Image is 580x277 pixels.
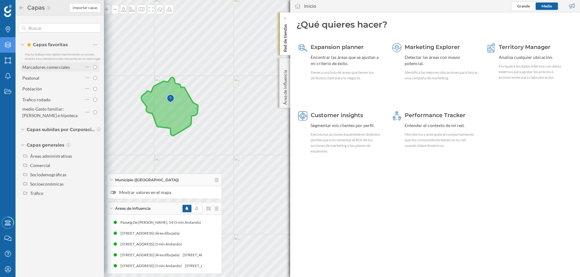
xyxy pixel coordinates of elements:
[311,112,363,119] span: Customer insights
[22,86,42,91] div: Población
[405,132,478,148] div: Monitoriza y anticípate al comportamiento que los consumidores tienen en tu red usando datos diná...
[27,142,64,148] span: Capas generales
[486,43,496,52] img: territory-manager.svg
[30,172,66,177] div: Sociodemográficas
[311,132,384,154] div: Ejecuta tus acciones basándote en distintos perfiles para incrementar el ROI de tus acciones de m...
[298,111,308,121] img: customer-intelligence.svg
[25,52,101,60] span: Haz tu trabajo más rápido manteniendo un acceso directo a tus elementos más relevantes en un solo...
[110,189,218,196] label: Mostrar valores en el mapa
[183,252,245,258] div: [STREET_ADDRESS] (Área dibujada)
[115,206,151,211] span: Áreas de influencia
[392,111,402,121] img: monitoring-360.svg
[296,19,574,30] div: ¿Qué quieres hacer?
[405,44,460,51] span: Marketing Explorer
[24,3,46,13] h2: Capas
[405,54,478,67] div: Detectar las áreas con mayor potencial.
[30,153,72,159] div: Áreas administrativas
[120,263,185,269] div: [STREET_ADDRESS] (5 min Andando)
[499,64,572,80] div: Enriquece los datos internos con datos externos para ajustar los precios o promociones para cada ...
[499,54,572,60] div: Analiza cualquier ubicación.
[30,191,43,196] div: Tráfico
[405,70,478,81] div: Identifica las mejores ubicaciones para lanzar una campaña de marketing.
[22,75,39,81] div: Peatonal
[120,241,185,247] div: [STREET_ADDRESS] (5 min Andando)
[311,70,384,81] div: Genera una lista de áreas que tienen los atributos clave para tu negocio.
[298,43,308,52] img: search-areas.svg
[282,22,288,52] p: Red de tiendas
[282,68,288,105] p: Área de influencia
[120,252,183,258] div: [STREET_ADDRESS] (Área dibujada)
[304,3,316,9] div: Inicio
[27,126,95,133] span: Capas subidas por Corporación Alimentaria Guissona (BonÀrea)
[517,4,530,8] span: Grande
[120,230,183,236] div: [STREET_ADDRESS] (Área dibujada)
[392,43,402,52] img: explorer.svg
[311,54,384,67] div: Encontrar las áreas que se ajustan a mi criterio de éxito.
[27,42,68,48] span: Capas favoritas
[405,122,478,129] div: Entender el contexto de mi red.
[22,106,78,118] div: medio Gasto familiar: [PERSON_NAME] e hipoteca
[30,163,50,168] div: Comercial
[120,219,204,226] div: Passeig De [PERSON_NAME], 54 (5 min Andando)
[115,177,179,183] span: Municipio ([GEOGRAPHIC_DATA])
[30,181,64,187] div: Socioeconómicas
[4,5,12,17] img: Geoblink Logo
[12,4,34,10] span: Soporte
[22,97,51,102] div: Trafico rodado
[73,5,97,11] span: Importar capas
[542,4,552,8] span: Medio
[22,64,70,70] div: Marcadores comerciales
[311,122,384,129] div: Segmentar mis clientes por perfil.
[185,263,250,269] div: [STREET_ADDRESS] (5 min Andando)
[167,93,174,105] img: Marker
[311,44,364,51] span: Expansion planner
[405,112,465,119] span: Performance Tracker
[499,44,551,51] span: Territory Manager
